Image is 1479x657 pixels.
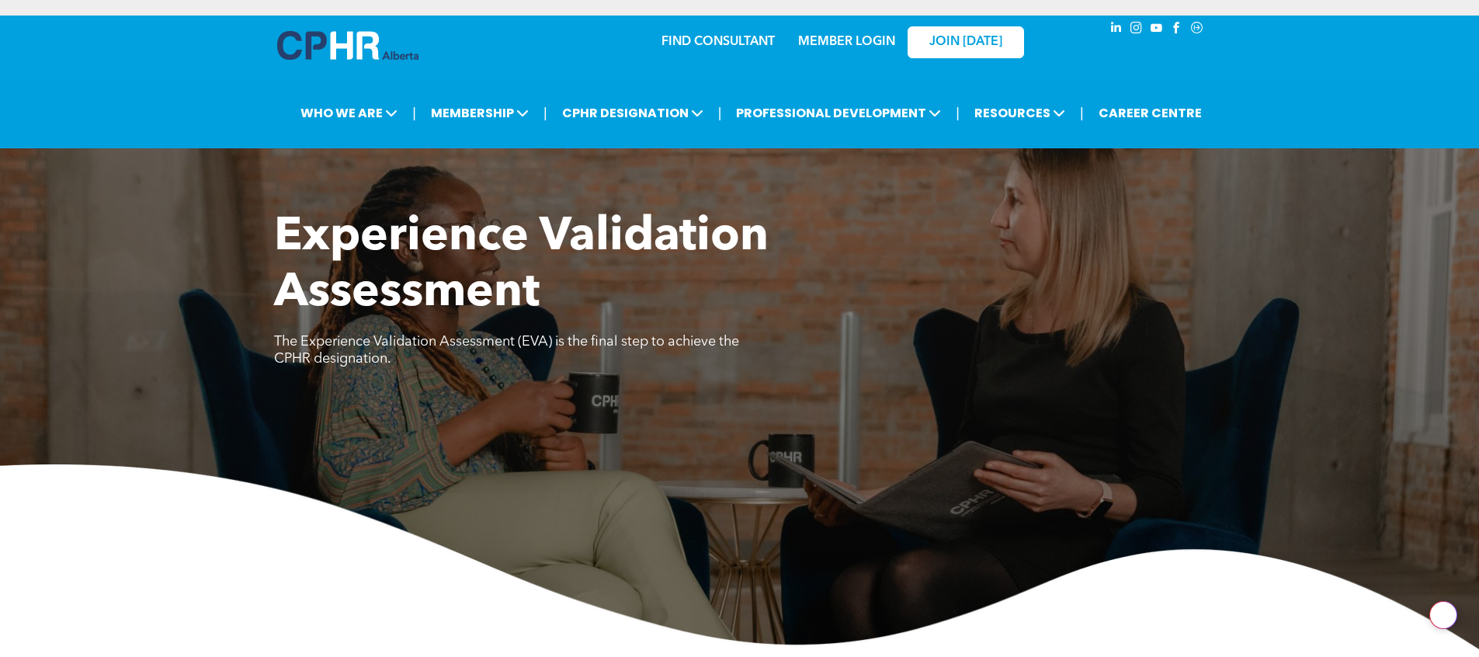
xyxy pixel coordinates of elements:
[277,31,418,60] img: A blue and white logo for cp alberta
[718,97,722,129] li: |
[661,36,775,48] a: FIND CONSULTANT
[1189,19,1206,40] a: Social network
[970,99,1070,127] span: RESOURCES
[557,99,708,127] span: CPHR DESIGNATION
[274,214,769,317] span: Experience Validation Assessment
[956,97,960,129] li: |
[929,35,1002,50] span: JOIN [DATE]
[274,335,739,366] span: The Experience Validation Assessment (EVA) is the final step to achieve the CPHR designation.
[426,99,533,127] span: MEMBERSHIP
[543,97,547,129] li: |
[731,99,946,127] span: PROFESSIONAL DEVELOPMENT
[798,36,895,48] a: MEMBER LOGIN
[1168,19,1186,40] a: facebook
[1128,19,1145,40] a: instagram
[1094,99,1206,127] a: CAREER CENTRE
[1080,97,1084,129] li: |
[412,97,416,129] li: |
[1108,19,1125,40] a: linkedin
[908,26,1024,58] a: JOIN [DATE]
[1148,19,1165,40] a: youtube
[296,99,402,127] span: WHO WE ARE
